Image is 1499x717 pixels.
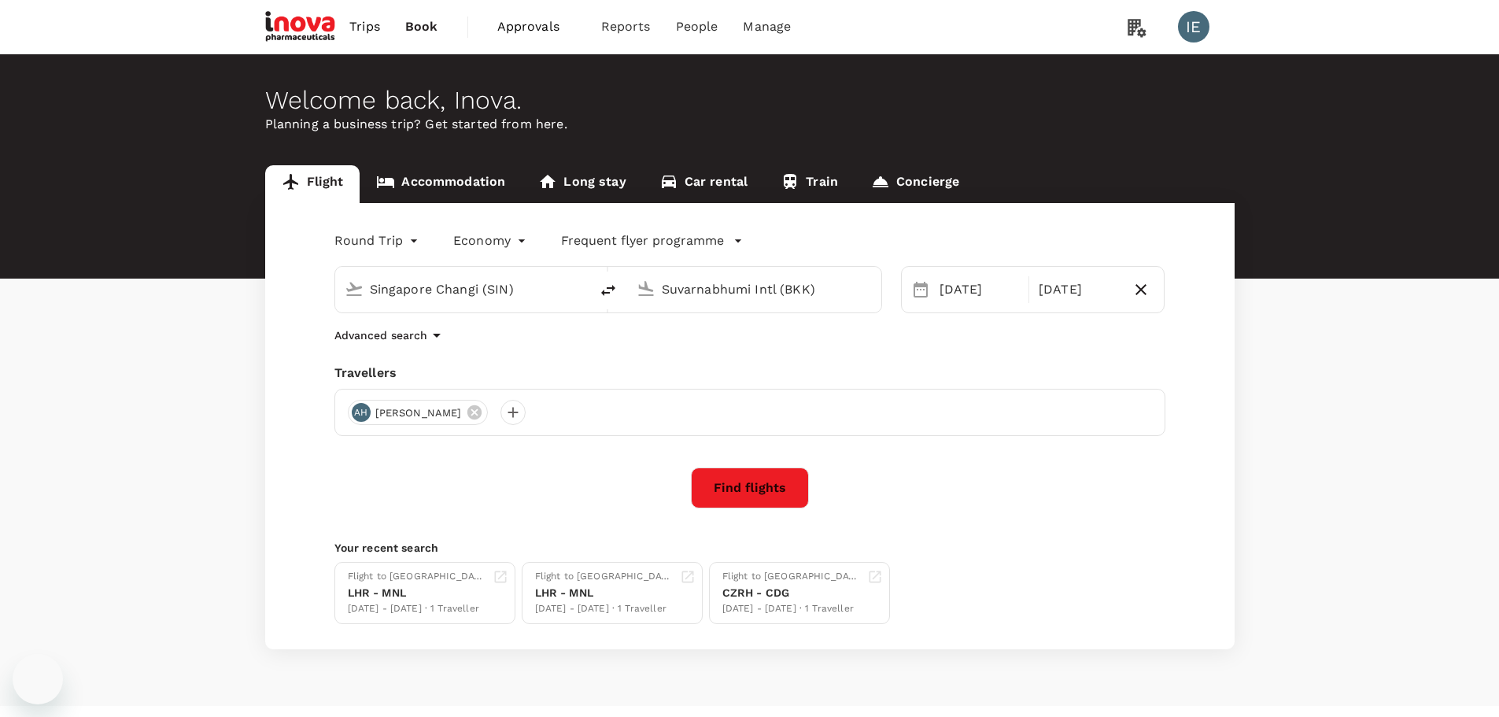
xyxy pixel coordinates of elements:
p: Planning a business trip? Get started from here. [265,115,1235,134]
div: IE [1178,11,1209,43]
div: LHR - MNL [348,585,486,601]
button: Open [578,287,582,290]
p: Advanced search [334,327,427,343]
div: Welcome back , Inova . [265,86,1235,115]
div: Flight to [GEOGRAPHIC_DATA] [535,569,674,585]
a: Train [764,165,855,203]
button: Find flights [691,468,809,508]
a: Concierge [855,165,976,203]
span: [PERSON_NAME] [366,405,471,421]
div: AH[PERSON_NAME] [348,400,489,425]
button: Frequent flyer programme [561,231,743,250]
span: Manage [743,17,791,36]
div: AH [352,403,371,422]
span: Approvals [497,17,576,36]
div: Round Trip [334,228,423,253]
p: Frequent flyer programme [561,231,724,250]
div: [DATE] [1032,274,1124,305]
div: Travellers [334,364,1165,383]
a: Accommodation [360,165,522,203]
button: Advanced search [334,326,446,345]
div: Economy [453,228,530,253]
button: Open [870,287,873,290]
input: Going to [662,277,848,301]
button: delete [589,272,627,309]
iframe: Button to launch messaging window [13,654,63,704]
span: Reports [601,17,651,36]
div: [DATE] [933,274,1025,305]
a: Car rental [643,165,765,203]
img: iNova Pharmaceuticals [265,9,338,44]
div: CZRH - CDG [722,585,861,601]
span: Book [405,17,438,36]
span: People [676,17,718,36]
div: LHR - MNL [535,585,674,601]
span: Trips [349,17,380,36]
div: Flight to [GEOGRAPHIC_DATA] [348,569,486,585]
div: [DATE] - [DATE] · 1 Traveller [348,601,486,617]
a: Flight [265,165,360,203]
input: Depart from [370,277,556,301]
div: [DATE] - [DATE] · 1 Traveller [722,601,861,617]
p: Your recent search [334,540,1165,556]
div: [DATE] - [DATE] · 1 Traveller [535,601,674,617]
div: Flight to [GEOGRAPHIC_DATA] [722,569,861,585]
a: Long stay [522,165,642,203]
